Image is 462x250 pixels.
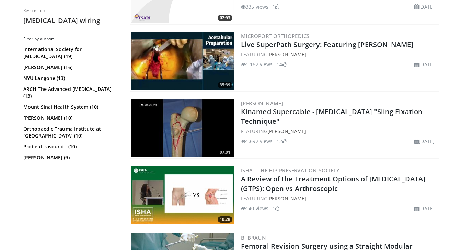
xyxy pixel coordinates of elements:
li: 1,692 views [241,138,273,145]
span: 10:28 [218,216,232,223]
a: MicroPort Orthopedics [241,33,309,39]
li: [DATE] [414,61,435,68]
li: 12 [277,138,286,145]
a: Orthopaedic Trauma Institute at [GEOGRAPHIC_DATA] (10) [23,126,118,139]
a: NYU Langone (13) [23,75,118,82]
div: FEATURING [241,128,437,135]
li: 140 views [241,205,268,212]
a: ARCH The Advanced [MEDICAL_DATA] (13) [23,86,118,99]
li: 1 [273,3,279,10]
div: FEATURING [241,51,437,58]
img: 525304f0-1990-47eb-9173-53d1083e97ee.300x170_q85_crop-smart_upscale.jpg [131,99,234,157]
a: [PERSON_NAME] [267,51,306,58]
a: Probeultrasound . (10) [23,143,118,150]
a: A Review of the Treatment Options of [MEDICAL_DATA] (GTPS): Open vs Arthroscopic [241,174,425,193]
div: FEATURING [241,195,437,202]
a: Live SuperPath Surgery: Featuring [PERSON_NAME] [241,40,414,49]
a: [PERSON_NAME] [241,100,283,107]
li: 1,162 views [241,61,273,68]
li: [DATE] [414,3,435,10]
p: Results for: [23,8,119,13]
a: International Society for [MEDICAL_DATA] (19) [23,46,118,60]
img: b1597ee7-cf41-4585-b267-0e78d19b3be0.300x170_q85_crop-smart_upscale.jpg [131,32,234,90]
a: 10:28 [131,166,234,224]
li: [DATE] [414,205,435,212]
h3: Filter by author: [23,36,119,42]
a: [PERSON_NAME] (10) [23,115,118,121]
a: [PERSON_NAME] [267,128,306,134]
a: B. Braun [241,234,266,241]
li: [DATE] [414,138,435,145]
a: [PERSON_NAME] (16) [23,64,118,71]
h2: [MEDICAL_DATA] wiring [23,16,119,25]
span: 35:39 [218,82,232,88]
a: Kinamed Supercable - [MEDICAL_DATA] "Sling Fixation Technique" [241,107,423,126]
li: 335 views [241,3,268,10]
a: ISHA - The Hip Preservation Society [241,167,339,174]
span: 02:53 [218,15,232,21]
a: [PERSON_NAME] (9) [23,154,118,161]
span: 07:01 [218,149,232,155]
li: 14 [277,61,286,68]
a: Mount Sinai Health System (10) [23,104,118,110]
li: 1 [273,205,279,212]
a: [PERSON_NAME] [267,195,306,202]
img: 59e9b58a-ea25-4dc2-bd66-6597d2c7fe72.300x170_q85_crop-smart_upscale.jpg [131,166,234,224]
a: 07:01 [131,99,234,157]
a: 35:39 [131,32,234,90]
